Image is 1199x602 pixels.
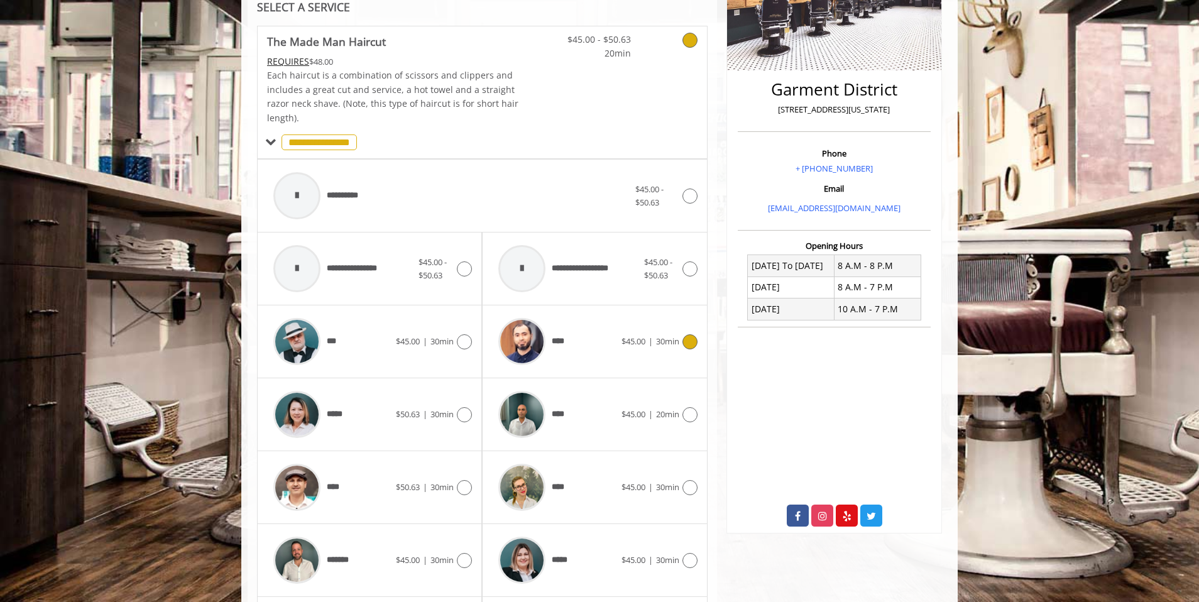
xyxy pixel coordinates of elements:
span: 30min [430,408,454,420]
span: | [649,336,653,347]
p: [STREET_ADDRESS][US_STATE] [741,103,928,116]
span: $45.00 - $50.63 [635,183,664,208]
span: 20min [557,47,631,60]
span: | [649,554,653,566]
a: [EMAIL_ADDRESS][DOMAIN_NAME] [768,202,901,214]
span: $45.00 [396,554,420,566]
a: + [PHONE_NUMBER] [796,163,873,174]
span: 30min [656,481,679,493]
div: $48.00 [267,55,520,68]
span: 30min [656,554,679,566]
span: | [423,481,427,493]
span: | [649,481,653,493]
span: 30min [430,336,454,347]
span: 30min [430,481,454,493]
h3: Email [741,184,928,193]
span: $45.00 [621,336,645,347]
b: The Made Man Haircut [267,33,386,50]
h3: Phone [741,149,928,158]
h2: Garment District [741,80,928,99]
span: | [423,554,427,566]
span: | [423,336,427,347]
span: $45.00 [621,408,645,420]
span: $50.63 [396,408,420,420]
td: [DATE] To [DATE] [748,255,835,276]
span: $45.00 - $50.63 [557,33,631,47]
span: $45.00 [621,481,645,493]
td: [DATE] [748,276,835,298]
h3: Opening Hours [738,241,931,250]
span: 20min [656,408,679,420]
span: $50.63 [396,481,420,493]
span: $45.00 - $50.63 [644,256,672,281]
span: Each haircut is a combination of scissors and clippers and includes a great cut and service, a ho... [267,69,518,123]
span: This service needs some Advance to be paid before we block your appointment [267,55,309,67]
td: [DATE] [748,298,835,320]
span: $45.00 [621,554,645,566]
span: | [649,408,653,420]
td: 8 A.M - 8 P.M [834,255,921,276]
span: $45.00 - $50.63 [419,256,447,281]
td: 8 A.M - 7 P.M [834,276,921,298]
span: $45.00 [396,336,420,347]
span: 30min [430,554,454,566]
span: | [423,408,427,420]
span: 30min [656,336,679,347]
div: SELECT A SERVICE [257,1,708,13]
td: 10 A.M - 7 P.M [834,298,921,320]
